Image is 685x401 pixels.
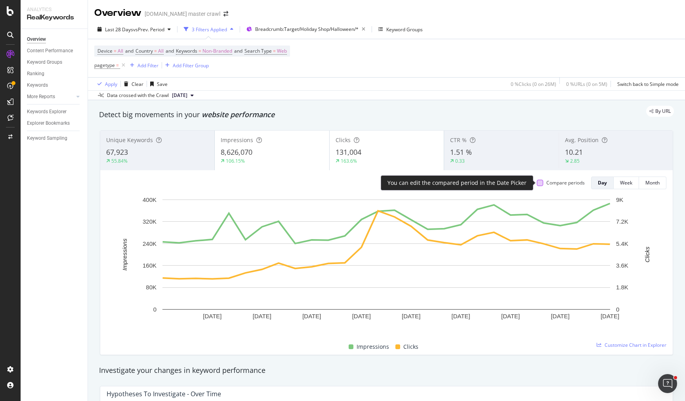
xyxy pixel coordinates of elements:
button: Clear [121,78,143,90]
button: Add Filter Group [162,61,209,70]
span: and [125,48,134,54]
span: and [234,48,242,54]
button: Apply [94,78,117,90]
text: [DATE] [203,313,221,319]
span: All [158,46,164,57]
button: 3 Filters Applied [181,23,237,36]
div: Hypotheses to Investigate - Over Time [107,390,221,398]
span: 2025 Sep. 15th [172,92,187,99]
a: Keyword Groups [27,58,82,67]
div: Apply [105,81,117,87]
span: 67,923 [106,147,128,157]
span: Avg. Position [565,136,599,144]
div: Data crossed with the Crawl [107,92,169,99]
div: You can edit the compared period in the Date Picker [387,179,527,187]
div: Content Performance [27,47,73,55]
span: Search Type [244,48,272,54]
button: Keyword Groups [375,23,426,36]
div: Add Filter [137,62,158,69]
div: Explorer Bookmarks [27,119,70,127]
text: 320K [143,218,156,225]
text: 9K [616,196,623,203]
div: Compare periods [546,179,585,186]
button: Breadcrumb:Target/Holiday Shop/Halloween/* [243,23,368,36]
text: [DATE] [302,313,321,319]
span: = [198,48,201,54]
div: 106.15% [226,158,245,164]
text: 3.6K [616,262,628,269]
text: 160K [143,262,156,269]
span: 10.21 [565,147,583,157]
span: CTR % [450,136,467,144]
span: pagetype [94,62,115,68]
text: [DATE] [253,313,271,319]
div: Add Filter Group [173,62,209,69]
div: Month [645,179,660,186]
span: Breadcrumb: Target/Holiday Shop/Halloween/* [255,26,359,32]
a: Keywords [27,81,82,89]
svg: A chart. [107,196,666,333]
a: Explorer Bookmarks [27,119,82,127]
div: Keywords Explorer [27,108,67,116]
button: Add Filter [127,61,158,70]
text: [DATE] [352,313,371,319]
span: = [154,48,157,54]
div: 55.84% [111,158,128,164]
button: Last 28 DaysvsPrev. Period [94,23,174,36]
text: [DATE] [601,313,619,319]
div: 3 Filters Applied [192,26,227,33]
a: Overview [27,35,82,44]
span: 131,004 [336,147,361,157]
span: Device [97,48,113,54]
span: Impressions [357,342,389,352]
text: [DATE] [402,313,420,319]
text: 80K [146,284,156,291]
span: Keywords [176,48,197,54]
div: Clear [132,81,143,87]
span: Impressions [221,136,253,144]
text: 400K [143,196,156,203]
span: Unique Keywords [106,136,153,144]
div: Day [598,179,607,186]
span: and [166,48,174,54]
div: Overview [27,35,46,44]
div: Overview [94,6,141,20]
div: Save [157,81,168,87]
text: 5.4K [616,240,628,247]
span: Clicks [336,136,351,144]
span: 1.51 % [450,147,472,157]
div: 0 % Clicks ( 0 on 26M ) [511,81,556,87]
div: legacy label [646,106,674,117]
div: Week [620,179,632,186]
span: Web [277,46,287,57]
div: Investigate your changes in keyword performance [99,365,674,376]
text: Impressions [121,238,128,270]
text: [DATE] [501,313,520,319]
span: = [114,48,116,54]
div: arrow-right-arrow-left [223,11,228,17]
text: [DATE] [452,313,470,319]
a: Ranking [27,70,82,78]
span: Clicks [403,342,418,352]
button: Switch back to Simple mode [614,78,679,90]
a: Content Performance [27,47,82,55]
text: 7.2K [616,218,628,225]
button: Month [639,177,666,189]
a: More Reports [27,93,74,101]
text: Clicks [644,246,651,262]
button: Day [591,177,614,189]
span: vs Prev. Period [133,26,164,33]
text: [DATE] [551,313,569,319]
div: Keywords [27,81,48,89]
button: Save [147,78,168,90]
span: = [273,48,276,54]
a: Keywords Explorer [27,108,82,116]
div: Switch back to Simple mode [617,81,679,87]
a: Customize Chart in Explorer [597,342,666,348]
span: All [118,46,123,57]
span: Customize Chart in Explorer [605,342,666,348]
div: Ranking [27,70,44,78]
div: 0.33 [455,158,465,164]
text: 1.8K [616,284,628,291]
